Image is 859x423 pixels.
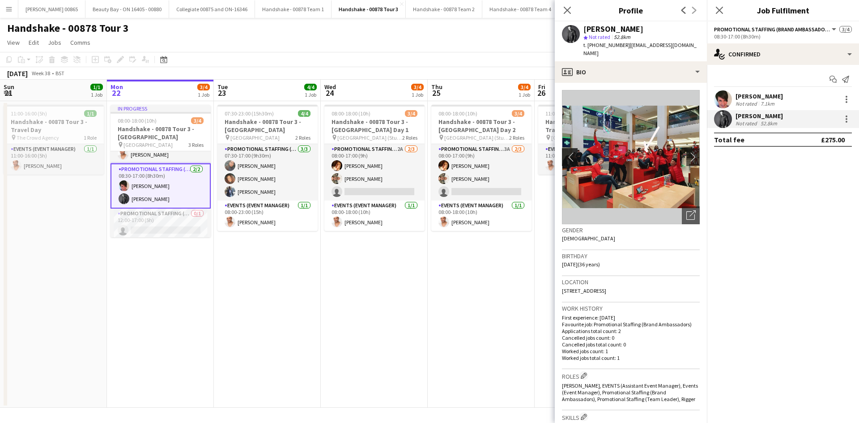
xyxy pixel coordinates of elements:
app-card-role: Promotional Staffing (Brand Ambassadors)0/112:00-17:00 (5h) [111,209,211,239]
p: Worked jobs count: 1 [562,348,700,355]
span: 3/4 [405,110,417,117]
div: 1 Job [519,91,530,98]
div: 11:00-16:00 (5h)1/1Handshake - 00878 Tour 3 - Travel Day The Crowd Agency1 RoleEvents (Event Mana... [4,105,104,175]
span: | [EMAIL_ADDRESS][DOMAIN_NAME] [583,42,697,56]
app-card-role: Promotional Staffing (Brand Ambassadors)2A2/308:00-17:00 (9h)[PERSON_NAME][PERSON_NAME] [324,144,425,201]
p: First experience: [DATE] [562,314,700,321]
span: 3/4 [839,26,852,33]
span: 08:00-18:00 (10h) [332,110,370,117]
div: Open photos pop-in [682,206,700,224]
div: 1 Job [91,91,102,98]
span: 11:00-16:00 (5h) [11,110,47,117]
h3: Roles [562,371,700,380]
span: [STREET_ADDRESS] [562,287,606,294]
span: 2 Roles [402,134,417,141]
app-job-card: 08:00-18:00 (10h)3/4Handshake - 00878 Tour 3 - [GEOGRAPHIC_DATA] Day 2 [GEOGRAPHIC_DATA] (Student... [431,105,532,231]
span: 3/4 [411,84,424,90]
span: [GEOGRAPHIC_DATA] [123,141,173,148]
img: Crew avatar or photo [562,90,700,224]
p: Applications total count: 2 [562,328,700,334]
app-job-card: 08:00-18:00 (10h)3/4Handshake - 00878 Tour 3 - [GEOGRAPHIC_DATA] Day 1 [GEOGRAPHIC_DATA] (Student... [324,105,425,231]
span: Edit [29,38,39,47]
app-card-role: Promotional Staffing (Brand Ambassadors)3/307:30-17:00 (9h30m)[PERSON_NAME][PERSON_NAME][PERSON_N... [217,144,318,201]
h3: Skills [562,412,700,422]
div: [DATE] [7,69,28,78]
span: Week 38 [30,70,52,77]
app-job-card: 07:30-23:00 (15h30m)4/4Handshake - 00878 Tour 3 - [GEOGRAPHIC_DATA] [GEOGRAPHIC_DATA]2 RolesPromo... [217,105,318,231]
h1: Handshake - 00878 Tour 3 [7,21,129,35]
span: Mon [111,83,123,91]
span: [PERSON_NAME], EVENTS (Assistant Event Manager), Events (Event Manager), Promotional Staffing (Br... [562,382,698,402]
div: In progress [111,105,211,112]
span: 1/1 [90,84,103,90]
span: [GEOGRAPHIC_DATA] (Hotel) [551,134,617,141]
span: 2 Roles [295,134,310,141]
span: Jobs [48,38,61,47]
div: [PERSON_NAME] [583,25,643,33]
span: 2 Roles [509,134,524,141]
app-card-role: Events (Event Manager)1/108:00-18:00 (10h)[PERSON_NAME] [324,201,425,231]
span: 24 [323,88,336,98]
a: Jobs [44,37,65,48]
span: t. [PHONE_NUMBER] [583,42,630,48]
div: Bio [555,61,707,83]
div: 7.1km [759,100,776,107]
p: Favourite job: Promotional Staffing (Brand Ambassadors) [562,321,700,328]
span: Sun [4,83,14,91]
button: Collegiate 00875 and ON-16346 [169,0,255,18]
span: 07:30-23:00 (15h30m) [225,110,274,117]
span: 22 [109,88,123,98]
span: 4/4 [304,84,317,90]
span: 1/1 [84,110,97,117]
a: Edit [25,37,43,48]
span: Comms [70,38,90,47]
button: Handshake - 00878 Team 1 [255,0,332,18]
button: Handshake - 00878 Team 2 [406,0,482,18]
span: [GEOGRAPHIC_DATA] [230,134,280,141]
button: Beauty Bay - ON 16405 - 00880 [85,0,169,18]
span: 23 [216,88,228,98]
span: Wed [324,83,336,91]
span: 4/4 [298,110,310,117]
a: Comms [67,37,94,48]
h3: Location [562,278,700,286]
span: 21 [2,88,14,98]
span: 3 Roles [188,141,204,148]
a: View [4,37,23,48]
button: Handshake - 00878 Tour 3 [332,0,406,18]
h3: Handshake - 00878 Tour 3 - [GEOGRAPHIC_DATA] [217,118,318,134]
app-job-card: In progress08:00-18:00 (10h)3/4Handshake - 00878 Tour 3 - [GEOGRAPHIC_DATA] [GEOGRAPHIC_DATA]3 Ro... [111,105,211,237]
div: 1 Job [305,91,316,98]
span: View [7,38,20,47]
h3: Work history [562,304,700,312]
app-job-card: 11:00-16:00 (5h)1/1Handshake - 00878 Tour 3 - Travel Day [GEOGRAPHIC_DATA] (Hotel)1 RoleEvents (E... [538,105,638,175]
button: Handshake - 00878 Team 4 [482,0,559,18]
button: [PERSON_NAME] 00865 [18,0,85,18]
app-card-role: Events (Event Manager)1/111:00-16:00 (5h)[PERSON_NAME] [4,144,104,175]
h3: Job Fulfilment [707,4,859,16]
h3: Handshake - 00878 Tour 3 - Travel Day [4,118,104,134]
span: 52.8km [612,34,632,40]
div: Confirmed [707,43,859,65]
div: [PERSON_NAME] [736,92,783,100]
div: [PERSON_NAME] [736,112,783,120]
div: 52.8km [759,120,779,127]
span: Fri [538,83,545,91]
span: Thu [431,83,442,91]
app-card-role: Events (Event Manager)1/108:00-23:00 (15h)[PERSON_NAME] [217,201,318,231]
span: Promotional Staffing (Brand Ambassadors) [714,26,830,33]
div: Not rated [736,100,759,107]
p: Worked jobs total count: 1 [562,355,700,361]
p: Cancelled jobs count: 0 [562,334,700,341]
div: 1 Job [198,91,209,98]
h3: Birthday [562,252,700,260]
div: Total fee [714,135,744,144]
span: 3/4 [518,84,531,90]
span: 08:00-18:00 (10h) [118,117,157,124]
div: 1 Job [412,91,423,98]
